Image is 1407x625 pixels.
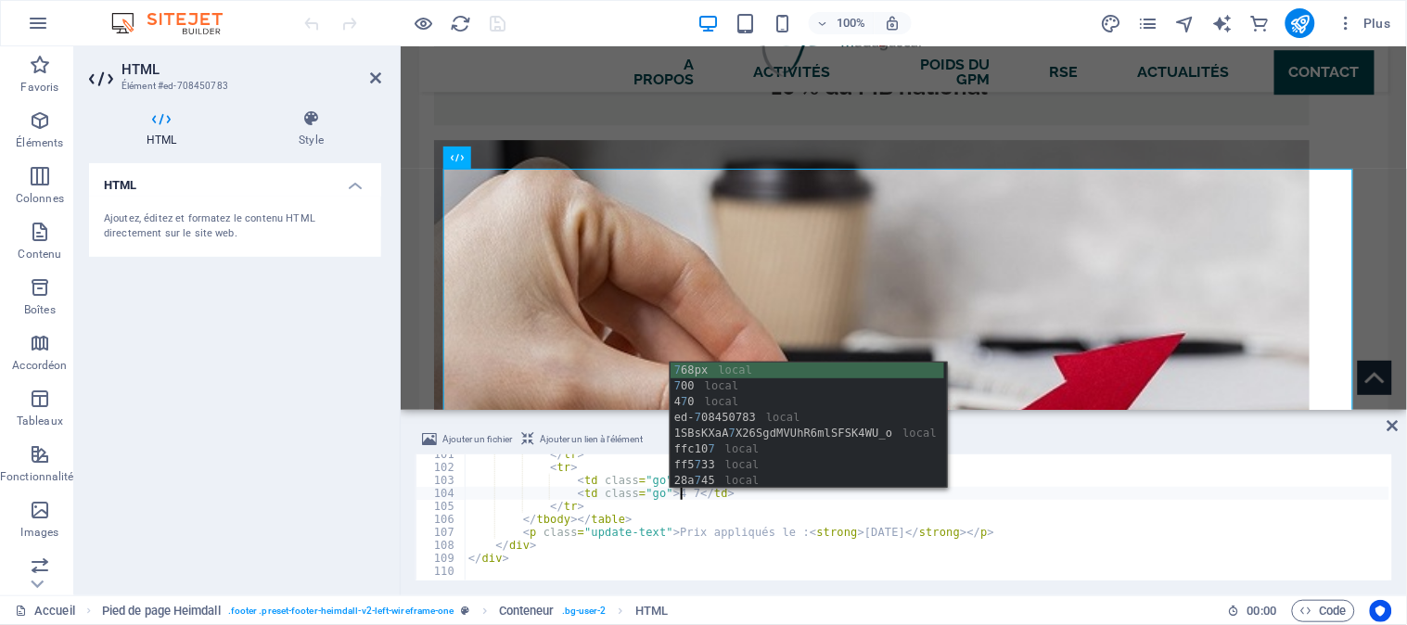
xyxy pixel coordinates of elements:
div: 107 [416,526,467,539]
span: 00 00 [1247,600,1276,622]
i: AI Writer [1211,13,1233,34]
button: Cliquez ici pour quitter le mode Aperçu et poursuivre l'édition. [413,12,435,34]
div: 106 [416,513,467,526]
button: Ajouter un lien à l'élément [518,428,646,451]
i: Design (Ctrl+Alt+Y) [1100,13,1121,34]
h6: 100% [837,12,866,34]
span: Ajouter un lien à l'élément [540,428,643,451]
img: Editor Logo [107,12,246,34]
span: Ajouter un fichier [442,428,512,451]
span: Cliquez pour sélectionner. Double-cliquez pour modifier. [499,600,555,622]
i: Lors du redimensionnement, ajuster automatiquement le niveau de zoom en fonction de l'appareil sé... [885,15,902,32]
span: Plus [1337,14,1391,32]
div: Ajoutez, éditez et formatez le contenu HTML directement sur le site web. [104,211,366,242]
i: Cet élément est une présélection personnalisable. [462,606,470,616]
div: 102 [416,461,467,474]
h3: Élément #ed-708450783 [122,78,344,95]
h2: HTML [122,61,381,78]
p: Tableaux [17,414,63,428]
div: 110 [416,565,467,578]
div: 109 [416,552,467,565]
p: Favoris [20,80,58,95]
button: design [1100,12,1122,34]
i: Navigateur [1174,13,1196,34]
button: Code [1292,600,1355,622]
p: Boîtes [24,302,56,317]
h4: Style [241,109,381,148]
button: reload [450,12,472,34]
button: Ajouter un fichier [419,428,515,451]
div: 101 [416,448,467,461]
span: . footer .preset-footer-heimdall-v2-left-wireframe-one [228,600,454,622]
i: Pages (Ctrl+Alt+S) [1137,13,1158,34]
p: Accordéon [12,358,67,373]
span: Code [1300,600,1347,622]
p: Images [21,525,59,540]
span: Cliquez pour sélectionner. Double-cliquez pour modifier. [102,600,221,622]
button: Plus [1330,8,1399,38]
i: Publier [1289,13,1311,34]
nav: breadcrumb [102,600,668,622]
h6: Durée de la session [1228,600,1277,622]
button: publish [1285,8,1315,38]
div: 105 [416,500,467,513]
button: Usercentrics [1370,600,1392,622]
h4: HTML [89,163,381,197]
span: : [1260,604,1263,618]
i: E-commerce [1248,13,1270,34]
button: pages [1137,12,1159,34]
p: Éléments [16,135,63,150]
div: 104 [416,487,467,500]
i: Actualiser la page [451,13,472,34]
span: Cliquez pour sélectionner. Double-cliquez pour modifier. [635,600,668,622]
h4: HTML [89,109,241,148]
div: 103 [416,474,467,487]
button: commerce [1248,12,1271,34]
span: . bg-user-2 [562,600,607,622]
p: Contenu [18,247,61,261]
button: 100% [809,12,875,34]
button: text_generator [1211,12,1234,34]
button: navigator [1174,12,1196,34]
p: Colonnes [16,191,64,206]
div: 108 [416,539,467,552]
a: Cliquez pour annuler la sélection. Double-cliquez pour ouvrir Pages. [15,600,75,622]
